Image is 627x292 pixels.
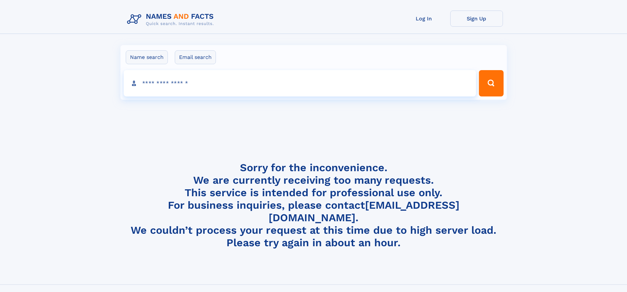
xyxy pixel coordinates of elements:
[124,11,219,28] img: Logo Names and Facts
[450,11,503,27] a: Sign Up
[269,199,459,224] a: [EMAIL_ADDRESS][DOMAIN_NAME]
[124,70,476,96] input: search input
[124,161,503,249] h4: Sorry for the inconvenience. We are currently receiving too many requests. This service is intend...
[175,50,216,64] label: Email search
[479,70,503,96] button: Search Button
[126,50,168,64] label: Name search
[398,11,450,27] a: Log In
